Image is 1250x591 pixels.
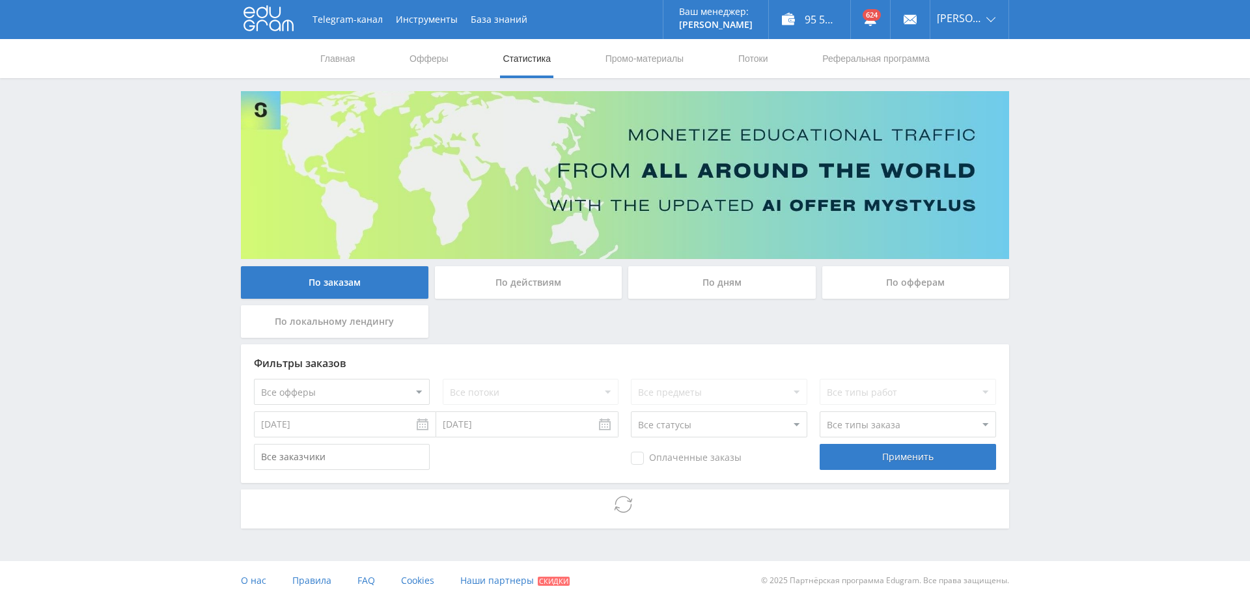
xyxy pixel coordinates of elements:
a: Офферы [408,39,450,78]
a: Статистика [501,39,552,78]
span: Оплаченные заказы [631,452,742,465]
p: [PERSON_NAME] [679,20,753,30]
span: FAQ [357,574,375,586]
input: Все заказчики [254,444,430,470]
div: По заказам [241,266,428,299]
div: По действиям [435,266,622,299]
a: Главная [319,39,356,78]
span: Cookies [401,574,434,586]
span: Правила [292,574,331,586]
a: Потоки [737,39,770,78]
span: [PERSON_NAME] [937,13,982,23]
div: По офферам [822,266,1010,299]
div: По дням [628,266,816,299]
p: Ваш менеджер: [679,7,753,17]
span: Скидки [538,577,570,586]
div: Фильтры заказов [254,357,996,369]
a: Промо-материалы [604,39,685,78]
div: По локальному лендингу [241,305,428,338]
a: Реферальная программа [821,39,931,78]
span: О нас [241,574,266,586]
div: Применить [820,444,995,470]
img: Banner [241,91,1009,259]
span: Наши партнеры [460,574,534,586]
